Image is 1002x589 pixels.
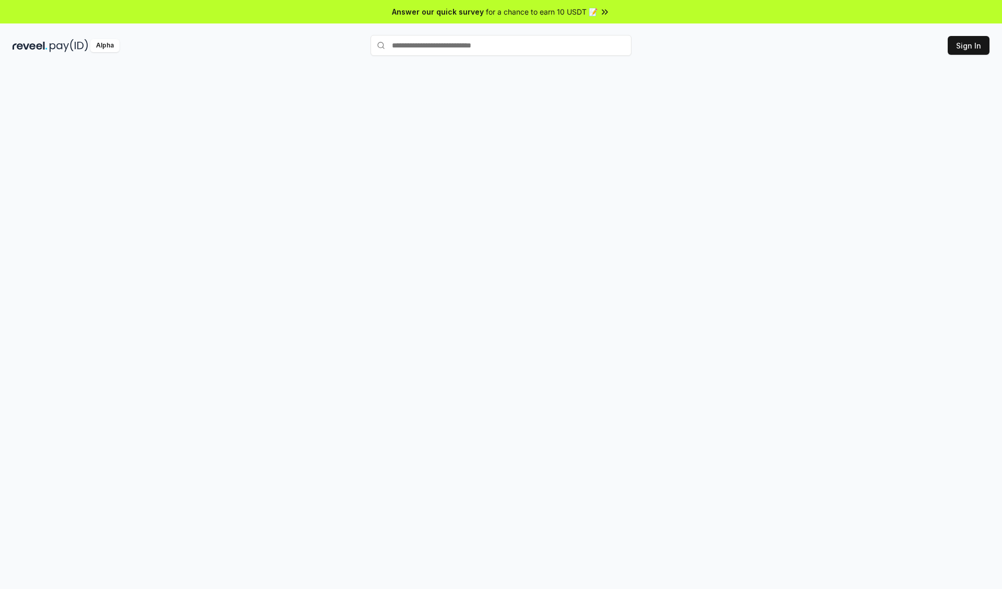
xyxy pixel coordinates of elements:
span: for a chance to earn 10 USDT 📝 [486,6,598,17]
img: pay_id [50,39,88,52]
span: Answer our quick survey [392,6,484,17]
img: reveel_dark [13,39,47,52]
div: Alpha [90,39,120,52]
button: Sign In [948,36,989,55]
